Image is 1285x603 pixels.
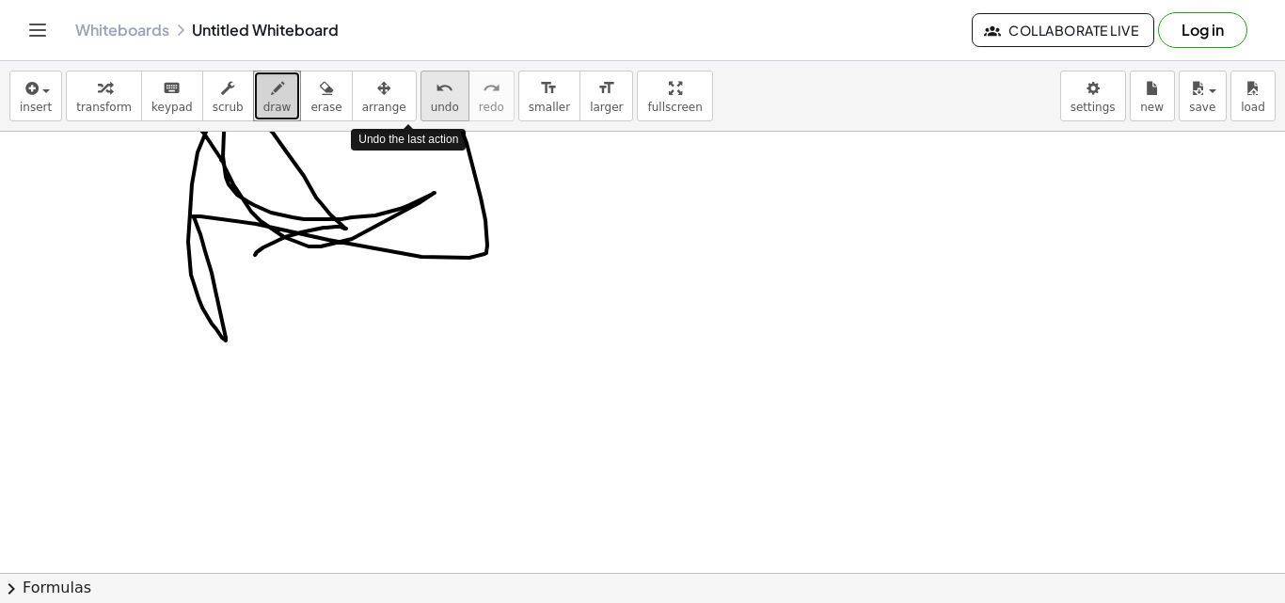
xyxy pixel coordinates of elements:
[213,101,244,114] span: scrub
[352,71,417,121] button: arrange
[1130,71,1175,121] button: new
[579,71,633,121] button: format_sizelarger
[1179,71,1227,121] button: save
[479,101,504,114] span: redo
[483,77,500,100] i: redo
[529,101,570,114] span: smaller
[1189,101,1215,114] span: save
[540,77,558,100] i: format_size
[590,101,623,114] span: larger
[597,77,615,100] i: format_size
[76,101,132,114] span: transform
[431,101,459,114] span: undo
[202,71,254,121] button: scrub
[1071,101,1116,114] span: settings
[300,71,352,121] button: erase
[66,71,142,121] button: transform
[253,71,302,121] button: draw
[163,77,181,100] i: keyboard
[362,101,406,114] span: arrange
[351,129,466,151] div: Undo the last action
[436,77,453,100] i: undo
[141,71,203,121] button: keyboardkeypad
[1140,101,1164,114] span: new
[9,71,62,121] button: insert
[151,101,193,114] span: keypad
[1230,71,1276,121] button: load
[310,101,341,114] span: erase
[75,21,169,40] a: Whiteboards
[1158,12,1247,48] button: Log in
[972,13,1154,47] button: Collaborate Live
[20,101,52,114] span: insert
[518,71,580,121] button: format_sizesmaller
[637,71,712,121] button: fullscreen
[468,71,515,121] button: redoredo
[988,22,1138,39] span: Collaborate Live
[263,101,292,114] span: draw
[647,101,702,114] span: fullscreen
[420,71,469,121] button: undoundo
[1060,71,1126,121] button: settings
[1241,101,1265,114] span: load
[23,15,53,45] button: Toggle navigation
